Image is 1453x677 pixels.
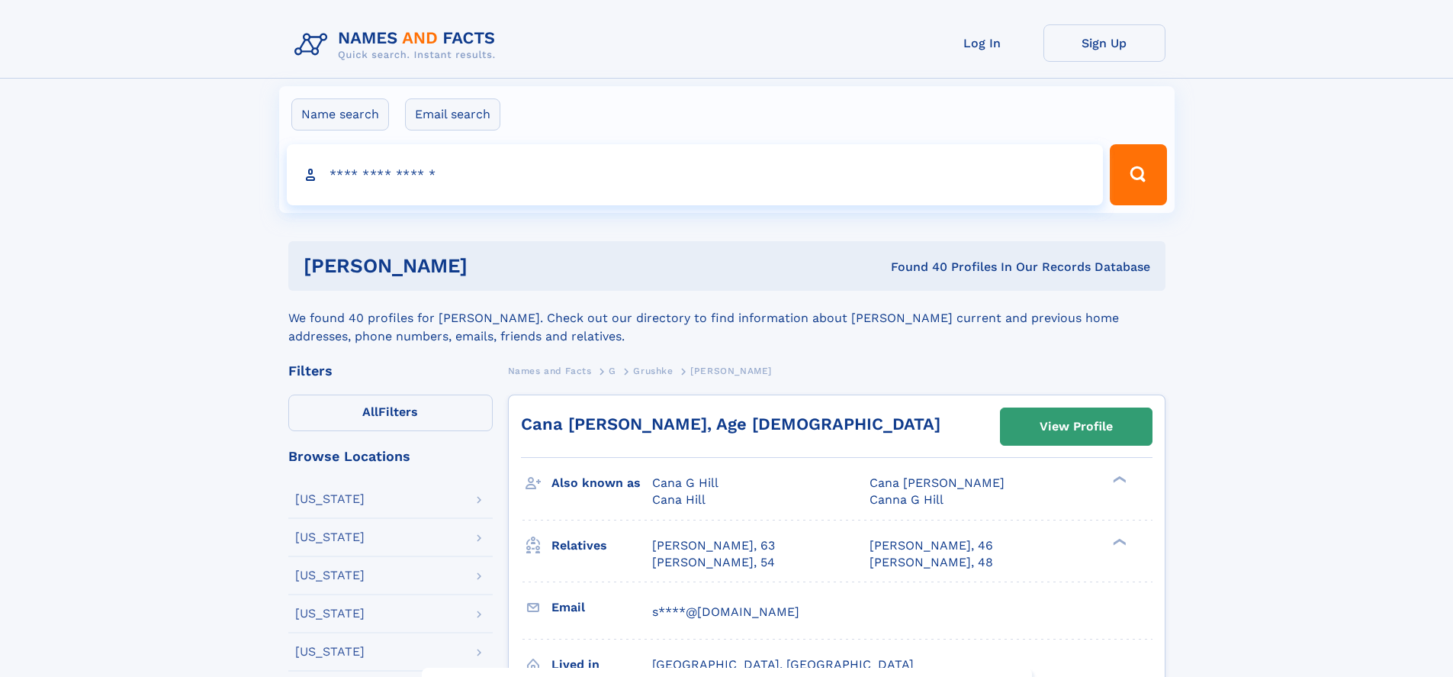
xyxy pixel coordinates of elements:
a: Names and Facts [508,361,592,380]
h3: Relatives [551,533,652,559]
div: ❯ [1109,537,1127,546]
button: Search Button [1110,144,1166,205]
label: Filters [288,395,493,431]
div: [US_STATE] [295,646,365,658]
a: View Profile [1001,408,1152,445]
a: [PERSON_NAME], 54 [652,554,775,571]
span: Cana [PERSON_NAME] [870,476,1005,490]
a: Cana [PERSON_NAME], Age [DEMOGRAPHIC_DATA] [521,414,940,434]
a: Sign Up [1043,24,1165,62]
div: Filters [288,364,493,378]
span: [PERSON_NAME] [690,366,772,376]
div: [US_STATE] [295,531,365,543]
a: Log In [921,24,1043,62]
span: Grushke [633,366,673,376]
div: Browse Locations [288,450,493,463]
div: We found 40 profiles for [PERSON_NAME]. Check out our directory to find information about [PERSON... [288,291,1165,346]
div: ❯ [1109,475,1127,485]
span: All [362,405,378,419]
a: [PERSON_NAME], 48 [870,554,993,571]
h1: [PERSON_NAME] [304,256,680,276]
label: Name search [291,98,389,131]
span: [GEOGRAPHIC_DATA], [GEOGRAPHIC_DATA] [652,657,914,672]
input: search input [287,144,1104,205]
span: Cana Hill [652,492,706,507]
div: [US_STATE] [295,493,365,505]
div: [US_STATE] [295,608,365,620]
h3: Also known as [551,470,652,496]
a: Grushke [633,361,673,380]
img: Logo Names and Facts [288,24,508,66]
div: View Profile [1040,409,1113,444]
div: Found 40 Profiles In Our Records Database [679,259,1150,276]
a: [PERSON_NAME], 46 [870,537,993,554]
label: Email search [405,98,500,131]
span: Canna G Hill [870,492,943,507]
span: G [609,366,616,376]
h3: Email [551,595,652,621]
div: [US_STATE] [295,569,365,582]
a: [PERSON_NAME], 63 [652,537,775,554]
span: Cana G Hill [652,476,718,490]
a: G [609,361,616,380]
